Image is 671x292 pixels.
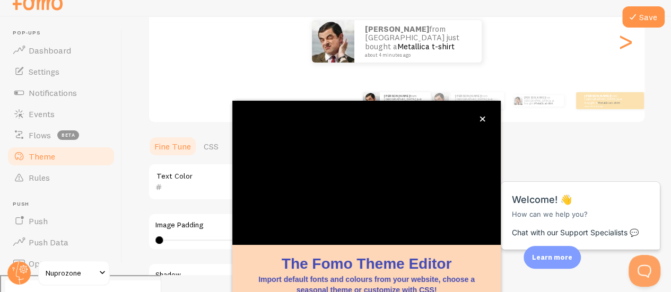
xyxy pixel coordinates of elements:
[6,103,116,125] a: Events
[585,94,610,98] strong: [PERSON_NAME]
[13,201,116,208] span: Push
[29,216,48,226] span: Push
[6,210,116,232] a: Push
[29,237,68,247] span: Push Data
[619,3,632,79] div: Next slide
[29,61,37,70] img: tab_domain_overview_orange.svg
[29,258,54,269] span: Opt-In
[363,92,380,109] img: Fomo
[29,66,59,77] span: Settings
[384,94,409,98] strong: [PERSON_NAME]
[46,267,96,279] span: Nuprozone
[29,45,71,56] span: Dashboard
[13,30,116,37] span: Pop-ups
[30,17,52,25] div: v 4.0.25
[6,253,116,274] a: Opt-In
[6,167,116,188] a: Rules
[535,102,553,105] a: Metallica t-shirt
[6,232,116,253] a: Push Data
[365,24,429,34] strong: [PERSON_NAME]
[365,52,468,58] small: about 4 minutes ago
[38,260,110,286] a: Nuprozone
[312,20,354,63] img: Fomo
[6,82,116,103] a: Notifications
[17,28,25,36] img: website_grey.svg
[514,96,522,105] img: Fomo
[365,25,471,58] p: from [GEOGRAPHIC_DATA] just bought a
[455,94,481,98] strong: [PERSON_NAME]
[29,130,51,140] span: Flows
[6,40,116,61] a: Dashboard
[585,94,627,107] p: from [GEOGRAPHIC_DATA] just bought a
[40,63,95,69] div: Domain Overview
[117,63,179,69] div: Keywords by Traffic
[29,109,55,119] span: Events
[57,130,79,140] span: beta
[397,41,455,51] a: Metallica t-shirt
[585,105,626,107] small: about 4 minutes ago
[148,136,197,157] a: Fine Tune
[29,172,50,183] span: Rules
[197,136,225,157] a: CSS
[455,94,500,107] p: from [GEOGRAPHIC_DATA] just bought a
[432,92,449,109] img: Fomo
[106,61,114,70] img: tab_keywords_by_traffic_grey.svg
[245,253,488,274] h1: The Fomo Theme Editor
[477,113,488,125] button: close,
[155,220,459,230] label: Image Padding
[495,155,666,255] iframe: Help Scout Beacon - Messages and Notifications
[29,87,77,98] span: Notifications
[28,28,117,36] div: Domain: [DOMAIN_NAME]
[6,146,116,167] a: Theme
[6,61,116,82] a: Settings
[17,17,25,25] img: logo_orange.svg
[29,151,55,162] span: Theme
[597,101,620,105] a: Metallica t-shirt
[622,6,665,28] button: Save
[524,246,581,269] div: Learn more
[384,94,426,107] p: from [GEOGRAPHIC_DATA] just bought a
[524,96,545,99] strong: [PERSON_NAME]
[6,125,116,146] a: Flows beta
[532,252,572,262] p: Learn more
[524,95,560,107] p: from [GEOGRAPHIC_DATA] just bought a
[629,255,660,287] iframe: Help Scout Beacon - Open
